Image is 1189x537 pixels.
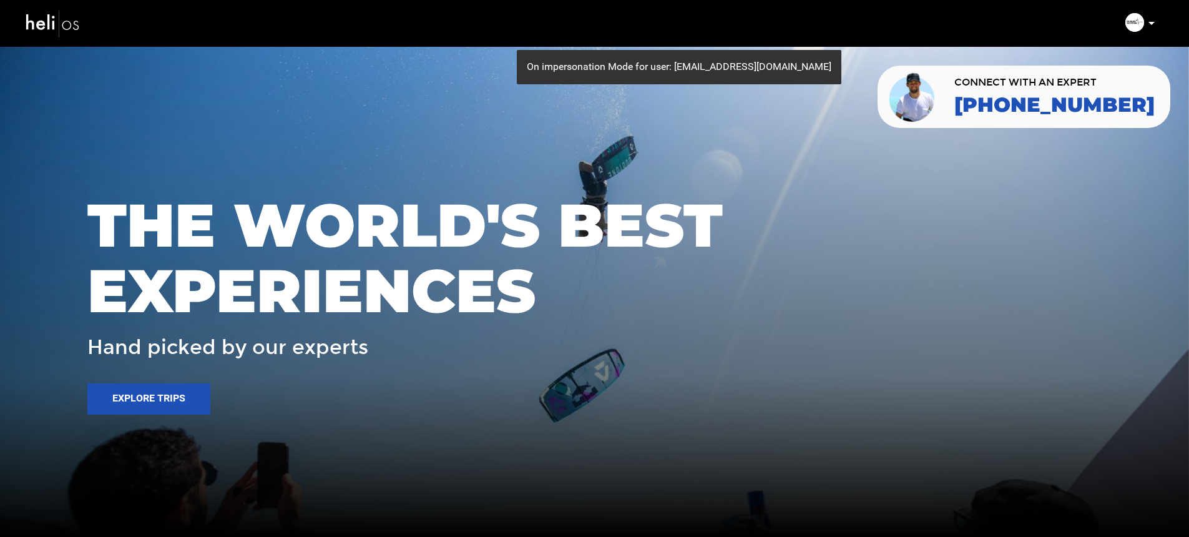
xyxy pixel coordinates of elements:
img: 2fc09df56263535bfffc428f72fcd4c8.png [1125,13,1144,32]
div: On impersonation Mode for user: [EMAIL_ADDRESS][DOMAIN_NAME] [517,50,841,84]
img: contact our team [887,71,939,123]
img: heli-logo [25,7,81,40]
span: CONNECT WITH AN EXPERT [954,77,1155,87]
span: Hand picked by our experts [87,337,368,358]
span: THE WORLD'S BEST EXPERIENCES [87,192,1102,324]
a: [PHONE_NUMBER] [954,94,1155,116]
button: Explore Trips [87,383,210,415]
